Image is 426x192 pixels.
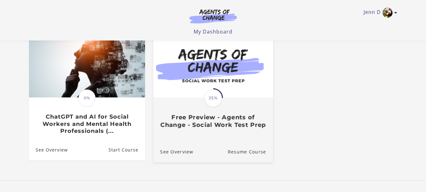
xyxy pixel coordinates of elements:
a: Free Preview - Agents of Change - Social Work Test Prep: Resume Course [228,141,273,162]
img: Agents of Change Logo [183,9,243,23]
h3: ChatGPT and AI for Social Workers and Mental Health Professionals (... [36,113,138,135]
span: 0% [79,90,96,107]
h3: Free Preview - Agents of Change - Social Work Test Prep [160,114,266,128]
span: 25% [204,89,222,107]
a: ChatGPT and AI for Social Workers and Mental Health Professionals (...: Resume Course [108,139,145,160]
a: My Dashboard [194,28,232,35]
a: ChatGPT and AI for Social Workers and Mental Health Professionals (...: See Overview [29,139,68,160]
a: Free Preview - Agents of Change - Social Work Test Prep: See Overview [153,141,193,162]
a: Toggle menu [364,8,394,18]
